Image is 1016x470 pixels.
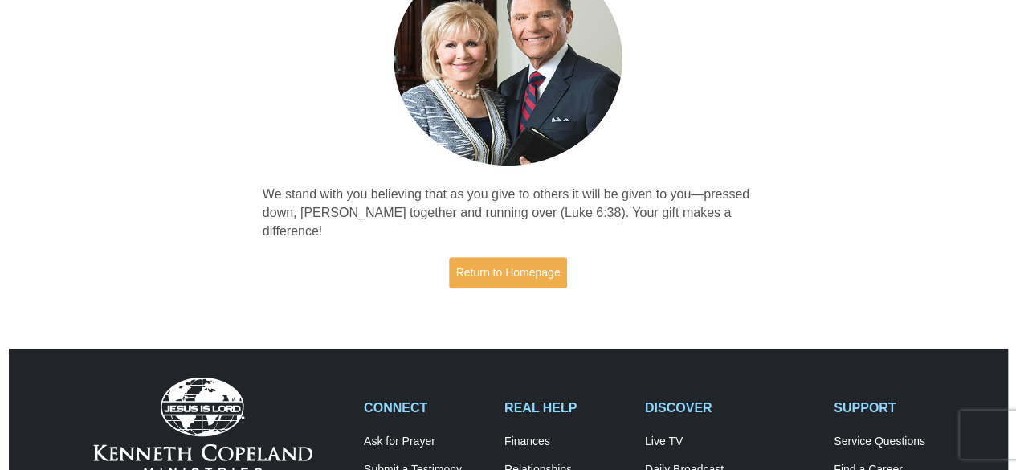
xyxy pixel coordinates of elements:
h2: DISCOVER [645,400,817,415]
a: Ask for Prayer [364,435,488,449]
a: Return to Homepage [449,257,568,288]
h2: CONNECT [364,400,488,415]
h2: SUPPORT [834,400,957,415]
p: We stand with you believing that as you give to others it will be given to you—pressed down, [PER... [263,186,754,241]
a: Service Questions [834,435,957,449]
h2: REAL HELP [504,400,628,415]
a: Live TV [645,435,817,449]
a: Finances [504,435,628,449]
